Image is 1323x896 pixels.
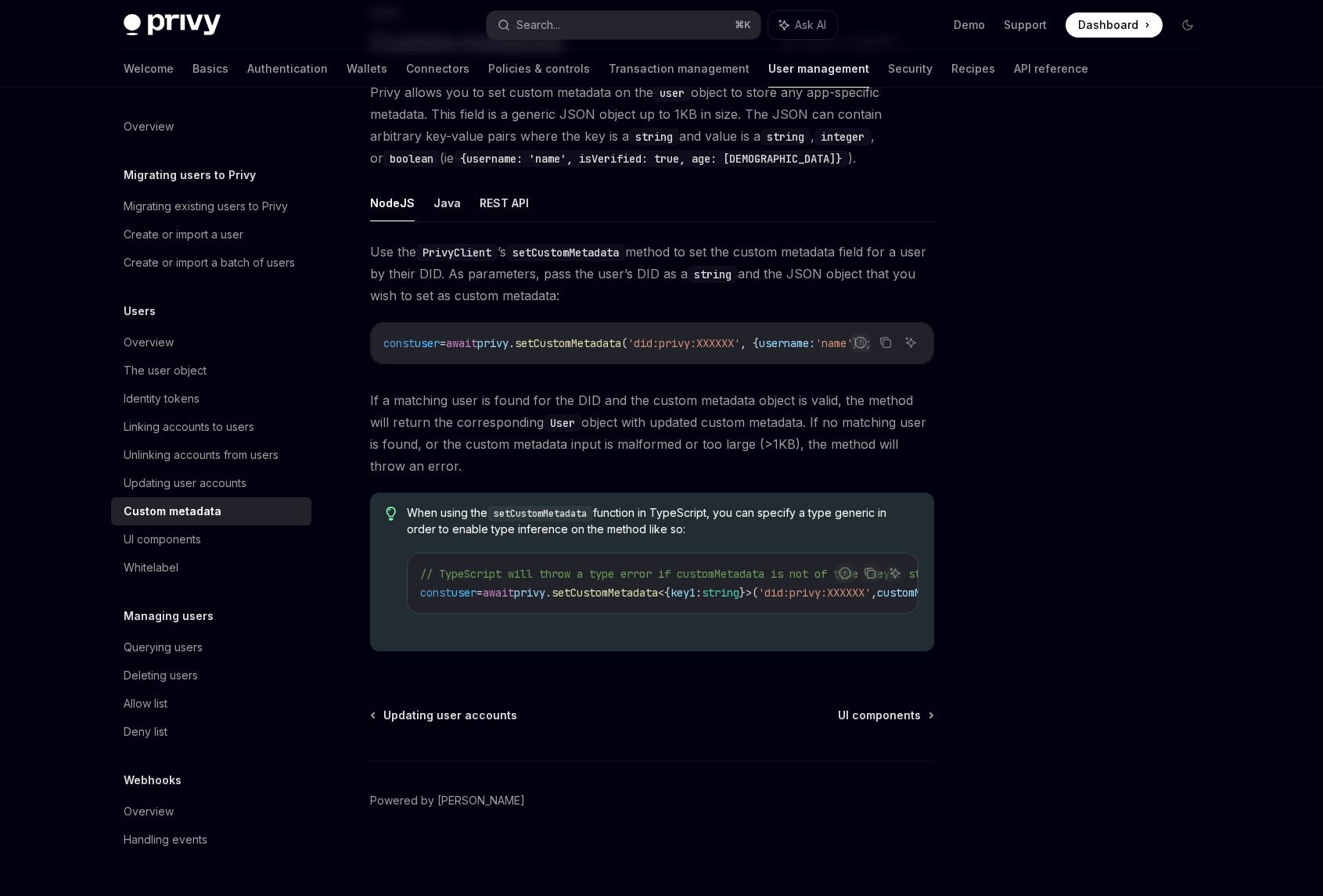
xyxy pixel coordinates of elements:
code: setCustomMetadata [506,244,625,261]
button: Ask AI [768,11,837,39]
img: dark logo [124,14,221,36]
button: Ask AI [885,563,905,583]
h5: Webhooks [124,771,182,790]
span: customMetadata [877,586,965,600]
a: Whitelabel [111,554,311,582]
h5: Migrating users to Privy [124,166,256,185]
code: string [688,266,738,283]
a: Security [888,50,933,88]
a: Authentication [247,50,328,88]
a: Welcome [124,50,174,88]
a: Policies & controls [488,50,590,88]
span: await [483,586,514,600]
span: If a matching user is found for the DID and the custom metadata object is valid, the method will ... [370,389,934,477]
div: Overview [124,117,174,136]
div: The user object [124,361,207,380]
div: Overview [124,802,174,821]
span: await [446,336,477,350]
div: Create or import a user [124,225,243,244]
span: Use the ’s method to set the custom metadata field for a user by their DID. As parameters, pass t... [370,241,934,306]
a: User management [768,50,869,88]
div: Whitelabel [124,558,178,577]
span: user [415,336,440,350]
div: Linking accounts to users [124,418,254,436]
span: Updating user accounts [383,708,517,723]
span: : [696,586,702,600]
div: Allow list [124,694,167,713]
a: Migrating existing users to Privy [111,192,311,220]
code: {username: 'name', isVerified: true, age: [DEMOGRAPHIC_DATA]} [454,150,848,167]
a: UI components [838,708,933,723]
span: 'did:privy:XXXXXX' [627,336,740,350]
a: Overview [111,113,311,141]
code: boolean [383,150,440,167]
code: string [760,128,811,145]
span: UI components [838,708,921,723]
code: User [544,414,581,432]
div: Identity tokens [124,389,200,408]
span: setCustomMetadata [552,586,658,600]
a: Deleting users [111,661,311,690]
a: Connectors [406,50,469,88]
button: Copy the contents from the code block [875,332,896,353]
a: Allow list [111,690,311,718]
a: Basics [192,50,228,88]
span: 'name' [815,336,853,350]
button: Toggle dark mode [1175,13,1200,38]
span: string [702,586,739,600]
span: Dashboard [1078,17,1138,33]
a: Custom metadata [111,497,311,525]
svg: Tip [386,507,397,521]
div: Search... [516,16,560,34]
div: Handling events [124,830,207,849]
a: Create or import a batch of users [111,249,311,277]
div: Migrating existing users to Privy [124,197,288,216]
div: Deleting users [124,666,198,685]
span: const [383,336,415,350]
div: Querying users [124,638,203,657]
button: Report incorrect code [850,332,871,353]
span: , [871,586,877,600]
a: Handling events [111,826,311,854]
span: Privy allows you to set custom metadata on the object to store any app-specific metadata. This fi... [370,81,934,169]
span: ( [621,336,627,350]
span: username: [759,336,815,350]
a: Powered by [PERSON_NAME] [370,793,525,808]
span: privy [514,586,545,600]
a: Recipes [951,50,995,88]
button: Java [433,185,461,221]
span: . [509,336,515,350]
a: Transaction management [609,50,750,88]
span: When using the function in TypeScript, you can specify a type generic in order to enable type inf... [407,505,918,537]
code: setCustomMetadata [487,506,593,521]
span: const [420,586,451,600]
span: setCustomMetadata [515,336,621,350]
code: user [653,84,691,102]
button: REST API [480,185,529,221]
h5: Managing users [124,607,214,625]
span: , { [740,336,759,350]
a: Deny list [111,718,311,746]
span: }); [853,336,872,350]
a: Unlinking accounts from users [111,441,311,469]
div: Unlinking accounts from users [124,446,279,464]
div: Updating user accounts [124,474,246,493]
span: Ask AI [795,17,826,33]
a: Linking accounts to users [111,413,311,441]
button: Copy the contents from the code block [860,563,880,583]
span: . [545,586,552,600]
a: Dashboard [1066,13,1163,38]
div: Overview [124,333,174,352]
button: NodeJS [370,185,415,221]
a: API reference [1014,50,1088,88]
code: integer [814,128,871,145]
div: Deny list [124,722,167,741]
a: Wallets [347,50,387,88]
a: The user object [111,357,311,385]
a: Create or import a user [111,220,311,249]
span: = [476,586,483,600]
a: Querying users [111,633,311,661]
div: UI components [124,530,201,549]
a: Demo [954,17,985,33]
span: privy [477,336,509,350]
